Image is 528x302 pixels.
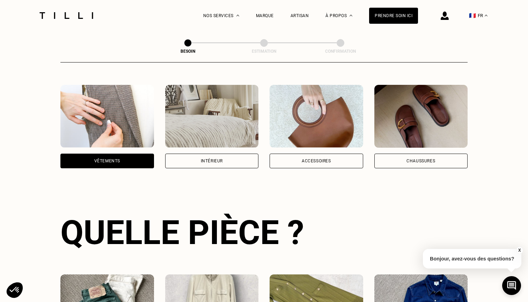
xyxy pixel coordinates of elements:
img: Logo du service de couturière Tilli [37,12,96,19]
img: menu déroulant [485,15,487,16]
div: Chaussures [406,159,435,163]
div: Estimation [229,49,299,54]
img: Chaussures [374,85,468,148]
a: Marque [256,13,274,18]
img: Menu déroulant [236,15,239,16]
div: Intérieur [201,159,223,163]
div: Besoin [153,49,223,54]
div: Confirmation [306,49,375,54]
div: Accessoires [302,159,331,163]
p: Bonjour, avez-vous des questions? [423,249,521,268]
a: Artisan [291,13,309,18]
img: icône connexion [441,12,449,20]
img: Menu déroulant à propos [350,15,352,16]
div: Quelle pièce ? [60,213,468,252]
span: 🇫🇷 [469,12,476,19]
button: X [516,246,523,254]
a: Prendre soin ici [369,8,418,24]
img: Intérieur [165,85,259,148]
img: Vêtements [60,85,154,148]
img: Accessoires [270,85,363,148]
div: Vêtements [94,159,120,163]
